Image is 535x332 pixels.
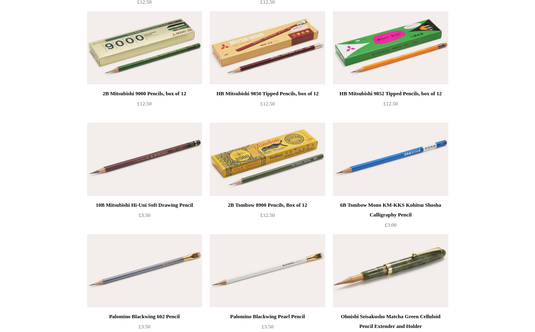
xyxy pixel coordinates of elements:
div: Palomino Blackwing 602 Pencil [89,312,200,321]
img: HB Mitsubishi 9850 Tipped Pencils, box of 12 [210,11,325,84]
span: £3.00 [385,222,396,228]
span: £3.50 [139,323,150,330]
a: 10B Mitsubishi Hi-Uni Soft Drawing Pencil 10B Mitsubishi Hi-Uni Soft Drawing Pencil [87,123,202,196]
a: HB Mitsubishi 9852 Tipped Pencils, box of 12 HB Mitsubishi 9852 Tipped Pencils, box of 12 [333,11,448,84]
img: Palomino Blackwing 602 Pencil [87,234,202,307]
a: 6B Tombow Mono KM-KKS Kohitsu Shosha Calligraphy Pencil £3.00 [333,200,448,233]
div: 10B Mitsubishi Hi-Uni Soft Drawing Pencil [89,200,200,210]
a: HB Mitsubishi 9850 Tipped Pencils, box of 12 HB Mitsubishi 9850 Tipped Pencils, box of 12 [210,11,325,84]
span: £12.50 [260,212,275,218]
a: 2B Tombow 8900 Pencils, Box of 12 2B Tombow 8900 Pencils, Box of 12 [210,123,325,196]
img: 6B Tombow Mono KM-KKS Kohitsu Shosha Calligraphy Pencil [333,123,448,196]
a: 6B Tombow Mono KM-KKS Kohitsu Shosha Calligraphy Pencil 6B Tombow Mono KM-KKS Kohitsu Shosha Call... [333,123,448,196]
img: HB Mitsubishi 9852 Tipped Pencils, box of 12 [333,11,448,84]
span: £12.50 [260,101,275,107]
div: 6B Tombow Mono KM-KKS Kohitsu Shosha Calligraphy Pencil [335,200,446,220]
div: HB Mitsubishi 9852 Tipped Pencils, box of 12 [335,89,446,99]
div: HB Mitsubishi 9850 Tipped Pencils, box of 12 [212,89,323,99]
img: Ohnishi Seisakusho Matcha Green Celluloid Pencil Extender and Holder [333,234,448,307]
span: £3.50 [262,323,273,330]
div: 2B Tombow 8900 Pencils, Box of 12 [212,200,323,210]
div: 2B Mitsubishi 9000 Pencils, box of 12 [89,89,200,99]
a: 2B Mitsubishi 9000 Pencils, box of 12 £12.50 [87,89,202,122]
span: £12.50 [137,101,152,107]
a: Ohnishi Seisakusho Matcha Green Celluloid Pencil Extender and Holder Ohnishi Seisakusho Matcha Gr... [333,234,448,307]
img: 2B Mitsubishi 9000 Pencils, box of 12 [87,11,202,84]
div: Ohnishi Seisakusho Matcha Green Celluloid Pencil Extender and Holder [335,312,446,331]
a: Palomino Blackwing 602 Pencil Palomino Blackwing 602 Pencil [87,234,202,307]
img: Palomino Blackwing Pearl Pencil [210,234,325,307]
img: 10B Mitsubishi Hi-Uni Soft Drawing Pencil [87,123,202,196]
a: Palomino Blackwing Pearl Pencil Palomino Blackwing Pearl Pencil [210,234,325,307]
img: 2B Tombow 8900 Pencils, Box of 12 [210,123,325,196]
span: £3.50 [139,212,150,218]
a: HB Mitsubishi 9852 Tipped Pencils, box of 12 £12.50 [333,89,448,122]
div: Palomino Blackwing Pearl Pencil [212,312,323,321]
a: 10B Mitsubishi Hi-Uni Soft Drawing Pencil £3.50 [87,200,202,233]
span: £12.50 [384,101,398,107]
a: 2B Mitsubishi 9000 Pencils, box of 12 2B Mitsubishi 9000 Pencils, box of 12 [87,11,202,84]
a: 2B Tombow 8900 Pencils, Box of 12 £12.50 [210,200,325,233]
a: HB Mitsubishi 9850 Tipped Pencils, box of 12 £12.50 [210,89,325,122]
